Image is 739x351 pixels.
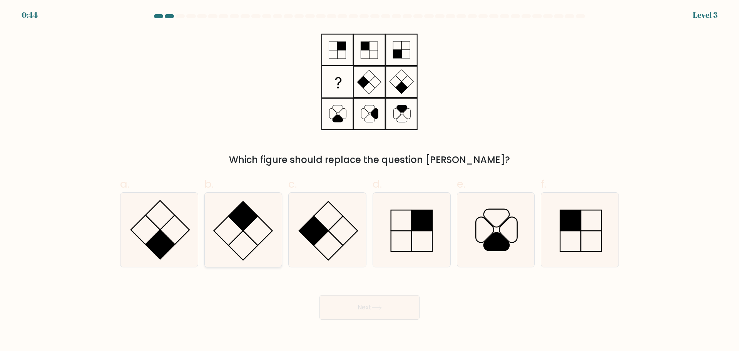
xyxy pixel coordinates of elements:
div: Level 3 [693,9,717,21]
span: b. [204,176,214,191]
span: c. [288,176,297,191]
span: f. [541,176,546,191]
span: d. [373,176,382,191]
div: 0:44 [22,9,38,21]
div: Which figure should replace the question [PERSON_NAME]? [125,153,614,167]
button: Next [319,295,420,320]
span: a. [120,176,129,191]
span: e. [457,176,465,191]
